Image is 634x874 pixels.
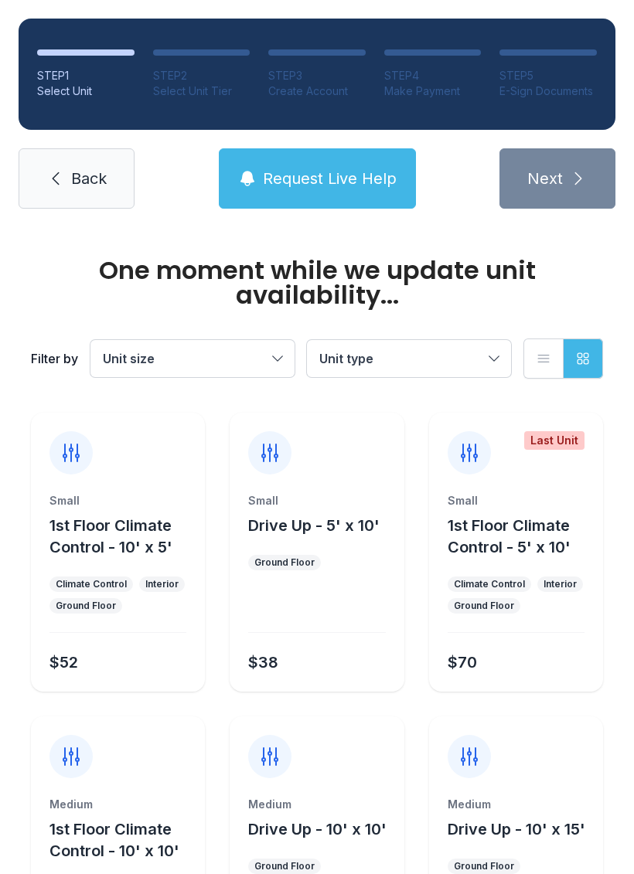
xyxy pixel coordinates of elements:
[454,578,525,590] div: Climate Control
[448,797,585,812] div: Medium
[254,860,315,872] div: Ground Floor
[153,68,251,83] div: STEP 2
[384,68,482,83] div: STEP 4
[384,83,482,99] div: Make Payment
[268,68,366,83] div: STEP 3
[56,600,116,612] div: Ground Floor
[37,83,135,99] div: Select Unit
[544,578,577,590] div: Interior
[49,515,199,558] button: 1st Floor Climate Control - 10' x 5'
[527,168,563,189] span: Next
[49,818,199,862] button: 1st Floor Climate Control - 10' x 10'
[248,651,278,673] div: $38
[153,83,251,99] div: Select Unit Tier
[448,516,571,556] span: 1st Floor Climate Control - 5' x 10'
[71,168,107,189] span: Back
[248,797,385,812] div: Medium
[448,820,585,838] span: Drive Up - 10' x 15'
[254,556,315,569] div: Ground Floor
[248,516,380,535] span: Drive Up - 5' x 10'
[524,431,585,450] div: Last Unit
[263,168,397,189] span: Request Live Help
[448,818,585,840] button: Drive Up - 10' x 15'
[319,351,373,366] span: Unit type
[37,68,135,83] div: STEP 1
[307,340,511,377] button: Unit type
[31,258,603,308] div: One moment while we update unit availability...
[103,351,155,366] span: Unit size
[248,515,380,536] button: Drive Up - 5' x 10'
[268,83,366,99] div: Create Account
[499,68,597,83] div: STEP 5
[248,818,387,840] button: Drive Up - 10' x 10'
[499,83,597,99] div: E-Sign Documents
[448,651,477,673] div: $70
[248,820,387,838] span: Drive Up - 10' x 10'
[49,820,179,860] span: 1st Floor Climate Control - 10' x 10'
[454,600,514,612] div: Ground Floor
[49,797,186,812] div: Medium
[145,578,179,590] div: Interior
[31,349,78,368] div: Filter by
[90,340,295,377] button: Unit size
[448,493,585,508] div: Small
[49,651,78,673] div: $52
[248,493,385,508] div: Small
[56,578,127,590] div: Climate Control
[49,493,186,508] div: Small
[49,516,172,556] span: 1st Floor Climate Control - 10' x 5'
[448,515,597,558] button: 1st Floor Climate Control - 5' x 10'
[454,860,514,872] div: Ground Floor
